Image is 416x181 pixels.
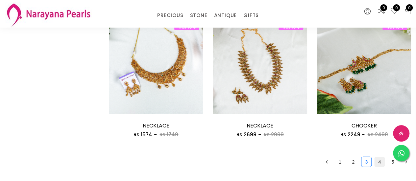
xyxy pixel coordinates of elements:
button: 0 [403,7,411,16]
a: CHOCKER [351,122,377,129]
a: 5 [388,157,398,167]
a: NECKLACE [143,122,169,129]
span: Rs 2499 [367,131,388,138]
a: 3 [361,157,371,167]
a: NECKLACE [247,122,273,129]
li: Next Page [401,157,411,167]
a: 4 [375,157,384,167]
span: left [325,160,329,164]
span: Rs 2699 [236,131,257,138]
a: ANTIQUE [214,11,237,20]
span: right [404,160,408,164]
a: 2 [348,157,358,167]
li: 1 [335,157,345,167]
span: Rs 2999 [264,131,284,138]
span: 0 [393,4,400,11]
button: left [322,157,332,167]
span: 0 [380,4,387,11]
span: Rs 2249 [340,131,360,138]
a: 0 [378,7,385,16]
a: STONE [190,11,207,20]
a: 0 [390,7,398,16]
li: 5 [387,157,398,167]
a: PRECIOUS [157,11,183,20]
span: 0 [406,4,413,11]
li: Previous Page [322,157,332,167]
a: GIFTS [243,11,259,20]
a: 1 [335,157,345,167]
span: Rs 1574 [134,131,152,138]
button: right [401,157,411,167]
span: Rs 1749 [159,131,178,138]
